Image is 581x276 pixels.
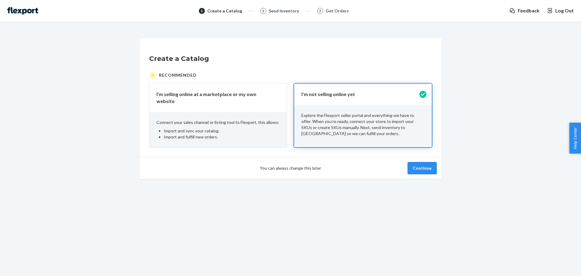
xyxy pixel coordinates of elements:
button: Continue [408,162,437,174]
span: You can always change this later [260,165,321,171]
span: Import and sync your catalog. [164,128,219,133]
span: 2 [262,8,264,13]
p: I’m selling online at a marketplace or my own website [156,91,272,105]
div: Create a Catalog [207,8,242,14]
button: I'm not selling online yetExplore the Flexport seller portal and everything we have to offer. Whe... [294,84,432,147]
span: Recommended [159,72,197,78]
span: Log Out [555,7,574,14]
div: Get Orders [326,8,349,14]
button: Log Out [547,7,574,14]
p: Connect your sales channel or listing tool to Flexport, this allows: [156,119,280,125]
p: Explore the Flexport seller portal and everything we have to offer. When you’re ready, connect yo... [301,112,425,137]
span: 1 [201,8,203,13]
span: Feedback [518,7,540,14]
button: Help Center [569,123,581,154]
img: Flexport logo [7,7,38,15]
span: Import and fulfill new orders. [164,134,218,139]
p: I'm not selling online yet [301,91,417,98]
div: Send Inventory [269,8,299,14]
h1: Create a Catalog [149,54,432,64]
button: I’m selling online at a marketplace or my own websiteConnect your sales channel or listing tool t... [149,84,287,147]
span: 3 [319,8,321,13]
a: Feedback [509,7,540,14]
